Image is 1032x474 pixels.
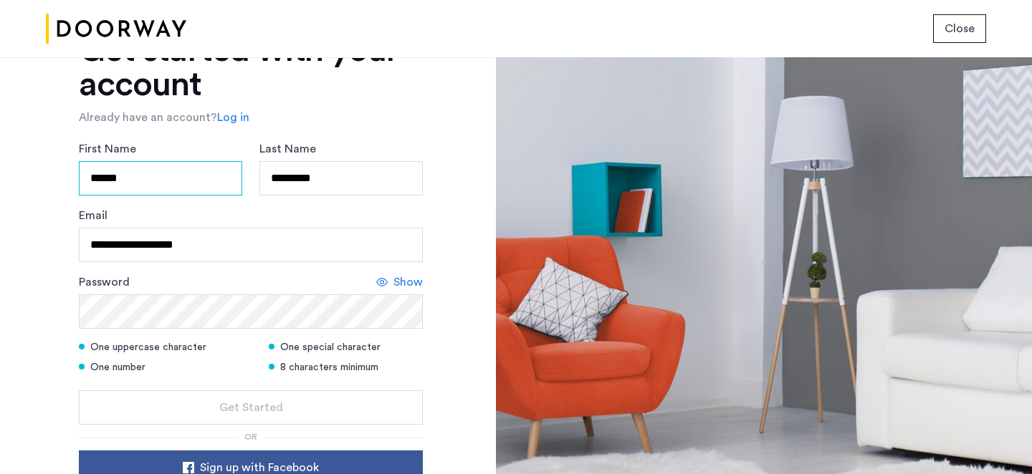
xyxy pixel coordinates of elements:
span: Close [945,20,975,37]
span: Already have an account? [79,112,217,123]
span: Get Started [219,399,283,416]
div: One uppercase character [79,340,251,354]
span: or [244,432,257,441]
img: logo [46,2,186,56]
label: Email [79,207,107,224]
div: One special character [269,340,423,354]
label: First Name [79,140,136,158]
label: Last Name [259,140,316,158]
div: One number [79,360,251,374]
a: Log in [217,109,249,126]
span: Show [393,274,423,291]
label: Password [79,274,130,291]
h1: Get started with your account [79,33,423,102]
button: button [933,14,986,43]
div: 8 characters minimum [269,360,423,374]
button: button [79,390,423,425]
